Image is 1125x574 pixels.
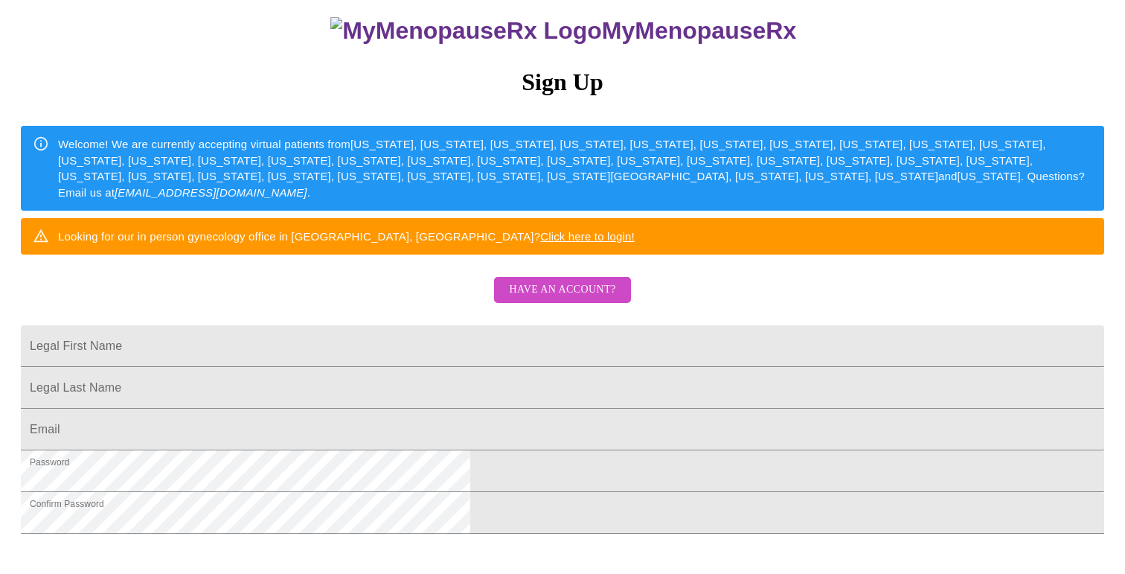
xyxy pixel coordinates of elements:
[115,186,307,199] em: [EMAIL_ADDRESS][DOMAIN_NAME]
[23,17,1105,45] h3: MyMenopauseRx
[330,17,601,45] img: MyMenopauseRx Logo
[58,130,1092,206] div: Welcome! We are currently accepting virtual patients from [US_STATE], [US_STATE], [US_STATE], [US...
[490,293,634,306] a: Have an account?
[540,230,635,243] a: Click here to login!
[58,223,635,250] div: Looking for our in person gynecology office in [GEOGRAPHIC_DATA], [GEOGRAPHIC_DATA]?
[21,68,1104,96] h3: Sign Up
[509,281,615,299] span: Have an account?
[494,277,630,303] button: Have an account?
